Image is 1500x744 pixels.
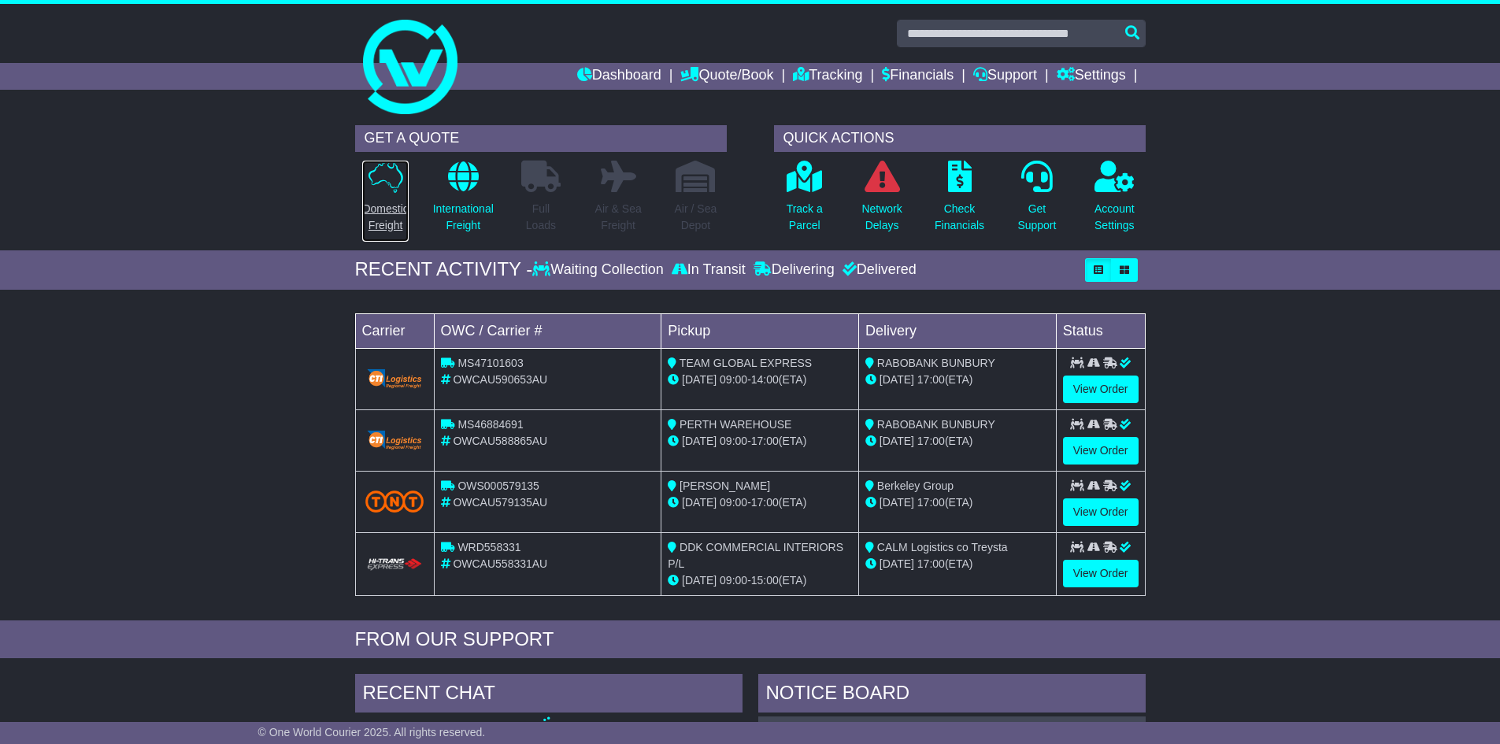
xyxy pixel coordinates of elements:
[751,373,779,386] span: 14:00
[365,368,424,390] img: GetCarrierServiceLogo
[680,63,773,90] a: Quote/Book
[865,372,1050,388] div: (ETA)
[457,357,523,369] span: MS47101603
[1017,201,1056,234] p: Get Support
[457,541,520,553] span: WRD558331
[1063,376,1139,403] a: View Order
[720,435,747,447] span: 09:00
[858,313,1056,348] td: Delivery
[750,261,839,279] div: Delivering
[877,418,995,431] span: RABOBANK BUNBURY
[861,201,902,234] p: Network Delays
[880,557,914,570] span: [DATE]
[793,63,862,90] a: Tracking
[682,373,717,386] span: [DATE]
[1063,437,1139,465] a: View Order
[934,160,985,242] a: CheckFinancials
[865,433,1050,450] div: (ETA)
[453,435,547,447] span: OWCAU588865AU
[680,418,791,431] span: PERTH WAREHOUSE
[882,63,954,90] a: Financials
[680,479,770,492] span: [PERSON_NAME]
[365,429,424,451] img: GetCarrierServiceLogo
[787,201,823,234] p: Track a Parcel
[362,201,408,234] p: Domestic Freight
[877,357,995,369] span: RABOBANK BUNBURY
[365,557,424,572] img: HiTrans.png
[935,201,984,234] p: Check Financials
[720,496,747,509] span: 09:00
[355,125,727,152] div: GET A QUOTE
[668,433,852,450] div: - (ETA)
[720,373,747,386] span: 09:00
[865,494,1050,511] div: (ETA)
[917,435,945,447] span: 17:00
[720,574,747,587] span: 09:00
[1017,160,1057,242] a: GetSupport
[661,313,859,348] td: Pickup
[668,261,750,279] div: In Transit
[355,674,743,716] div: RECENT CHAT
[453,373,547,386] span: OWCAU590653AU
[1094,160,1135,242] a: AccountSettings
[1063,560,1139,587] a: View Order
[434,313,661,348] td: OWC / Carrier #
[668,372,852,388] div: - (ETA)
[433,201,494,234] p: International Freight
[751,496,779,509] span: 17:00
[774,125,1146,152] div: QUICK ACTIONS
[355,258,533,281] div: RECENT ACTIVITY -
[521,201,561,234] p: Full Loads
[577,63,661,90] a: Dashboard
[880,435,914,447] span: [DATE]
[668,494,852,511] div: - (ETA)
[453,496,547,509] span: OWCAU579135AU
[453,557,547,570] span: OWCAU558331AU
[432,160,494,242] a: InternationalFreight
[973,63,1037,90] a: Support
[917,496,945,509] span: 17:00
[532,261,667,279] div: Waiting Collection
[1056,313,1145,348] td: Status
[668,572,852,589] div: - (ETA)
[751,574,779,587] span: 15:00
[355,628,1146,651] div: FROM OUR SUPPORT
[877,479,954,492] span: Berkeley Group
[682,435,717,447] span: [DATE]
[355,313,434,348] td: Carrier
[880,496,914,509] span: [DATE]
[861,160,902,242] a: NetworkDelays
[675,201,717,234] p: Air / Sea Depot
[365,490,424,512] img: TNT_Domestic.png
[682,574,717,587] span: [DATE]
[758,674,1146,716] div: NOTICE BOARD
[917,373,945,386] span: 17:00
[668,541,843,570] span: DDK COMMERCIAL INTERIORS P/L
[917,557,945,570] span: 17:00
[880,373,914,386] span: [DATE]
[839,261,917,279] div: Delivered
[877,541,1008,553] span: CALM Logistics co Treysta
[258,726,486,738] span: © One World Courier 2025. All rights reserved.
[682,496,717,509] span: [DATE]
[786,160,824,242] a: Track aParcel
[595,201,642,234] p: Air & Sea Freight
[361,160,409,242] a: DomesticFreight
[457,418,523,431] span: MS46884691
[865,556,1050,572] div: (ETA)
[1063,498,1139,526] a: View Order
[457,479,539,492] span: OWS000579135
[680,357,812,369] span: TEAM GLOBAL EXPRESS
[1094,201,1135,234] p: Account Settings
[1057,63,1126,90] a: Settings
[751,435,779,447] span: 17:00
